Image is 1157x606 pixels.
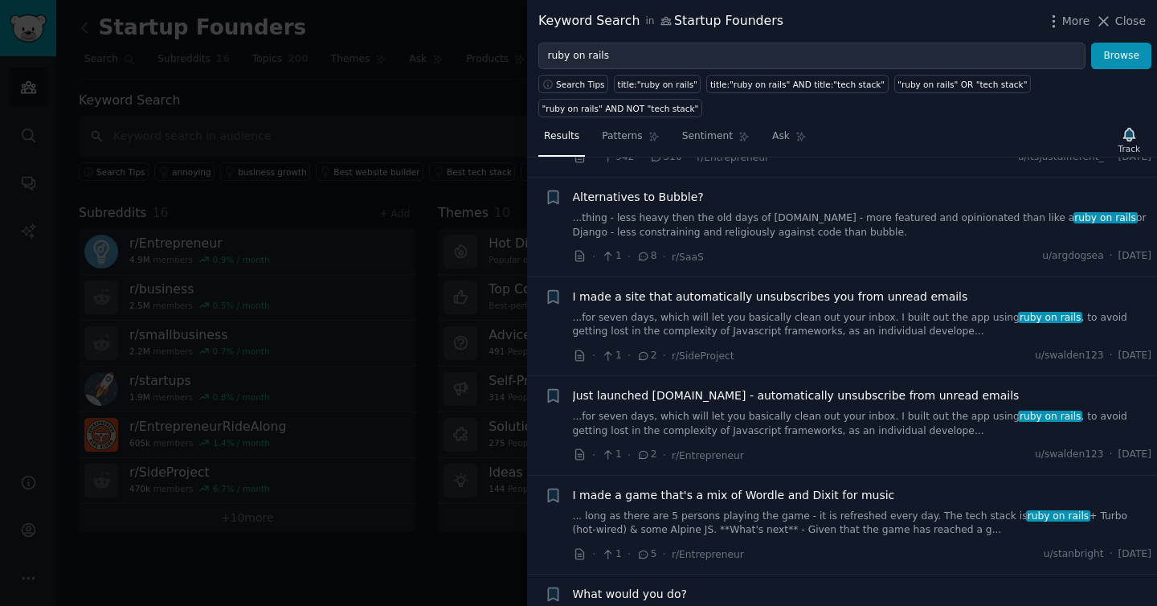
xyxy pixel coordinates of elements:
span: Sentiment [682,129,733,144]
div: Track [1118,143,1140,154]
button: Track [1113,123,1146,157]
span: r/SideProject [672,350,734,362]
span: 1 [601,249,621,264]
span: · [592,447,595,464]
span: · [1110,448,1113,462]
span: ruby on rails [1026,510,1090,522]
span: · [1110,249,1113,264]
span: Results [544,129,579,144]
span: [DATE] [1118,349,1151,363]
span: r/Entrepreneur [672,549,744,560]
span: Patterns [602,129,642,144]
span: ruby on rails [1018,411,1082,422]
a: "ruby on rails" AND NOT "tech stack" [538,99,702,117]
button: More [1045,13,1090,30]
span: 310 [649,150,682,165]
span: in [645,14,654,29]
span: · [688,149,691,166]
span: ruby on rails [1018,312,1082,323]
a: "ruby on rails" OR "tech stack" [894,75,1031,93]
a: ...for seven days, which will let you basically clean out your inbox. I built out the app usingru... [573,311,1152,339]
a: Patterns [596,124,664,157]
span: 942 [601,150,634,165]
div: Keyword Search Startup Founders [538,11,783,31]
span: u/swalden123 [1035,349,1104,363]
span: More [1062,13,1090,30]
span: · [640,149,643,166]
button: Browse [1091,43,1151,70]
a: What would you do? [573,586,687,603]
input: Try a keyword related to your business [538,43,1085,70]
a: I made a site that automatically unsubscribes you from unread emails [573,289,968,305]
button: Close [1095,13,1146,30]
span: u/swalden123 [1035,448,1104,462]
span: ruby on rails [1073,212,1138,223]
span: r/Entrepreneur [672,450,744,461]
span: · [663,248,666,265]
span: · [592,248,595,265]
span: · [628,447,631,464]
a: Results [538,124,585,157]
span: · [1110,547,1113,562]
a: Just launched [DOMAIN_NAME] - automatically unsubscribe from unread emails [573,387,1020,404]
a: title:"ruby on rails" AND title:"tech stack" [706,75,888,93]
span: · [628,347,631,364]
span: · [628,546,631,563]
span: u/itsjustdifferent_ [1018,150,1104,165]
span: 1 [601,349,621,363]
span: u/stanbright [1044,547,1104,562]
span: · [1110,150,1113,165]
a: ...thing - less heavy then the old days of [DOMAIN_NAME] - more featured and opinionated than lik... [573,211,1152,240]
span: Close [1115,13,1146,30]
span: Ask [772,129,790,144]
a: Ask [767,124,812,157]
span: r/Entrepreneur [697,152,769,163]
div: title:"ruby on rails" [618,79,697,90]
span: [DATE] [1118,547,1151,562]
span: Search Tips [556,79,605,90]
div: "ruby on rails" AND NOT "tech stack" [542,103,699,114]
span: 8 [636,249,656,264]
span: [DATE] [1118,448,1151,462]
span: 1 [601,547,621,562]
span: [DATE] [1118,249,1151,264]
a: ... long as there are 5 persons playing the game - it is refreshed every day. The tech stack isru... [573,510,1152,538]
span: · [592,546,595,563]
span: · [1110,349,1113,363]
span: 2 [636,448,656,462]
button: Search Tips [538,75,608,93]
div: "ruby on rails" OR "tech stack" [897,79,1027,90]
span: · [663,546,666,563]
span: 5 [636,547,656,562]
span: · [663,347,666,364]
span: u/argdogsea [1042,249,1103,264]
a: ...for seven days, which will let you basically clean out your inbox. I built out the app usingru... [573,410,1152,438]
span: 1 [601,448,621,462]
span: · [592,347,595,364]
a: I made a game that's a mix of Wordle and Dixit for music [573,487,895,504]
a: title:"ruby on rails" [614,75,701,93]
span: r/SaaS [672,252,704,263]
span: [DATE] [1118,150,1151,165]
span: 2 [636,349,656,363]
span: · [592,149,595,166]
span: · [663,447,666,464]
a: Sentiment [677,124,755,157]
a: Alternatives to Bubble? [573,189,704,206]
span: · [628,248,631,265]
div: title:"ruby on rails" AND title:"tech stack" [710,79,885,90]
